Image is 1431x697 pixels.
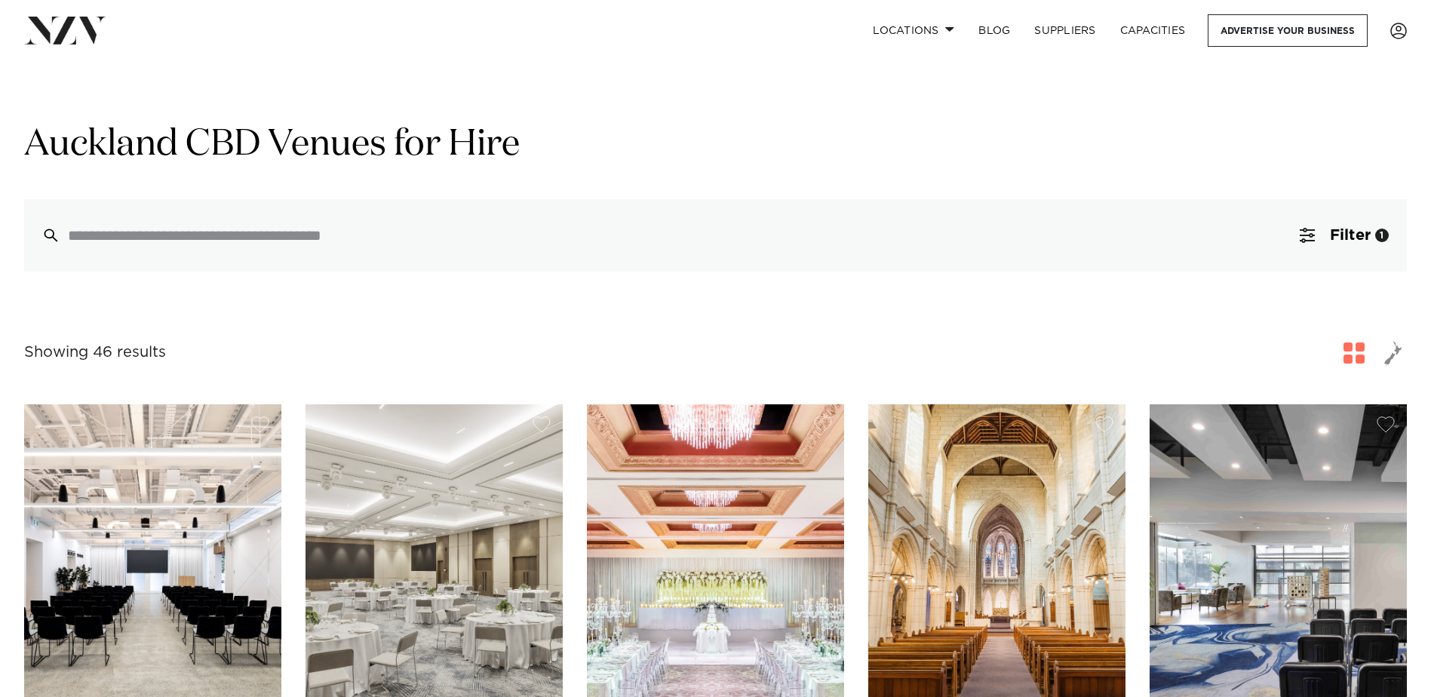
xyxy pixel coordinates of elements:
[24,341,166,364] div: Showing 46 results
[1022,14,1107,47] a: SUPPLIERS
[1282,199,1407,272] button: Filter1
[1330,228,1371,243] span: Filter
[1208,14,1368,47] a: Advertise your business
[1375,229,1389,242] div: 1
[1108,14,1198,47] a: Capacities
[966,14,1022,47] a: BLOG
[24,121,1407,169] h1: Auckland CBD Venues for Hire
[861,14,966,47] a: Locations
[24,17,106,44] img: nzv-logo.png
